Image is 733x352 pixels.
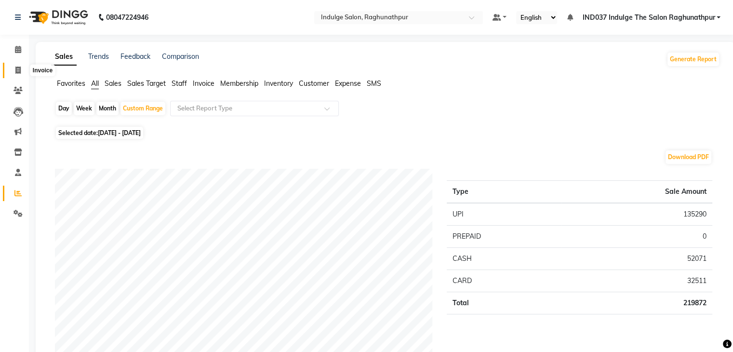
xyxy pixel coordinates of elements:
td: 32511 [561,270,712,292]
span: [DATE] - [DATE] [98,129,141,136]
a: Trends [88,52,109,61]
span: Favorites [57,79,85,88]
a: Feedback [120,52,150,61]
span: All [91,79,99,88]
div: Invoice [30,65,55,76]
span: Sales Target [127,79,166,88]
th: Type [447,181,561,203]
th: Sale Amount [561,181,712,203]
span: Membership [220,79,258,88]
td: Total [447,292,561,314]
div: Day [56,102,72,115]
span: Staff [172,79,187,88]
span: Customer [299,79,329,88]
div: Custom Range [120,102,165,115]
td: CASH [447,248,561,270]
td: UPI [447,203,561,226]
td: 0 [561,226,712,248]
a: Comparison [162,52,199,61]
span: IND037 Indulge The Salon Raghunathpur [582,13,715,23]
a: Sales [51,48,77,66]
button: Download PDF [666,150,711,164]
div: Month [96,102,119,115]
td: CARD [447,270,561,292]
span: SMS [367,79,381,88]
button: Generate Report [667,53,719,66]
td: 135290 [561,203,712,226]
td: 219872 [561,292,712,314]
div: Week [74,102,94,115]
span: Expense [335,79,361,88]
td: 52071 [561,248,712,270]
td: PREPAID [447,226,561,248]
img: logo [25,4,91,31]
span: Invoice [193,79,214,88]
span: Selected date: [56,127,143,139]
span: Inventory [264,79,293,88]
span: Sales [105,79,121,88]
b: 08047224946 [106,4,148,31]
